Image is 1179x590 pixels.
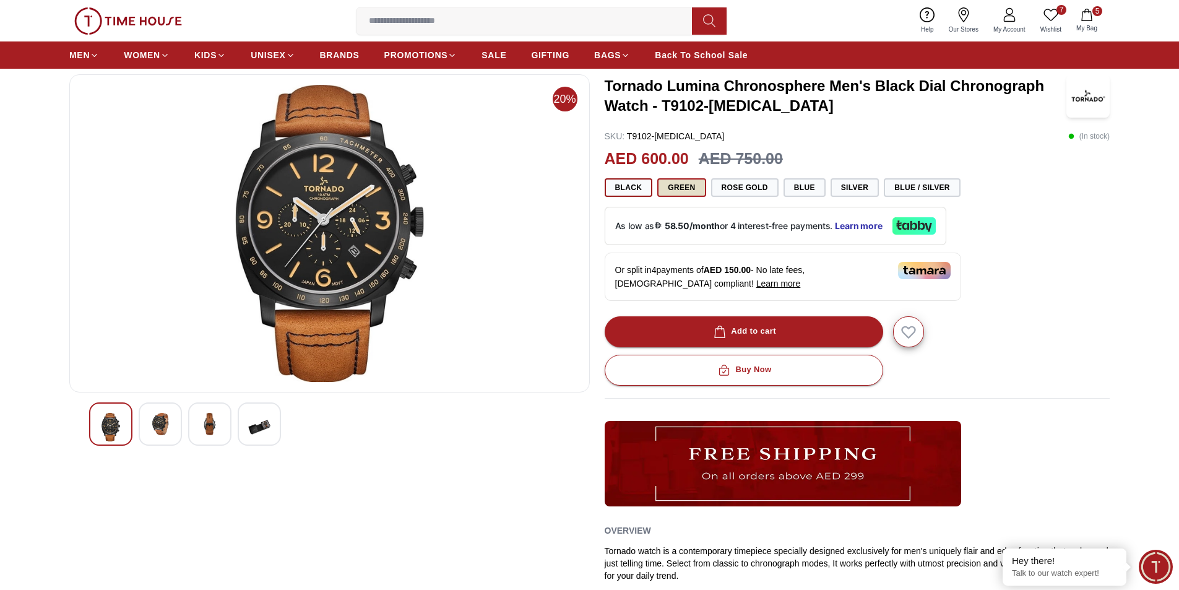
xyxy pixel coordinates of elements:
span: Help [916,25,939,34]
span: UNISEX [251,49,285,61]
span: KIDS [194,49,217,61]
button: Blue [784,178,826,197]
div: Hey there! [1012,555,1117,567]
a: Our Stores [941,5,986,37]
span: Wishlist [1035,25,1066,34]
span: Learn more [756,279,801,288]
span: My Bag [1071,24,1102,33]
button: Silver [831,178,879,197]
img: Tornado Lumina Chronosphere Men's Black Dial Chronograph Watch - T9102-BLEB [149,413,171,435]
h2: AED 600.00 [605,147,689,171]
h3: AED 750.00 [699,147,783,171]
h3: Tornado Lumina Chronosphere Men's Black Dial Chronograph Watch - T9102-[MEDICAL_DATA] [605,76,1067,116]
a: BAGS [594,44,630,66]
p: ( In stock ) [1068,130,1110,142]
button: Add to cart [605,316,883,347]
span: MEN [69,49,90,61]
div: Add to cart [711,324,776,339]
img: ... [605,421,961,506]
div: Chat Widget [1139,550,1173,584]
span: SALE [482,49,506,61]
img: Tornado Lumina Chronosphere Men's Black Dial Chronograph Watch - T9102-BLEB [1066,74,1110,118]
span: WOMEN [124,49,160,61]
button: 5My Bag [1069,6,1105,35]
span: 7 [1056,5,1066,15]
span: BRANDS [320,49,360,61]
span: SKU : [605,131,625,141]
a: PROMOTIONS [384,44,457,66]
img: Tamara [898,262,951,279]
img: Tornado Lumina Chronosphere Men's Black Dial Chronograph Watch - T9102-BLEB [80,85,579,382]
a: Help [913,5,941,37]
a: Back To School Sale [655,44,748,66]
a: SALE [482,44,506,66]
p: T9102-[MEDICAL_DATA] [605,130,725,142]
button: Rose Gold [711,178,779,197]
div: Or split in 4 payments of - No late fees, [DEMOGRAPHIC_DATA] compliant! [605,253,961,301]
img: Tornado Lumina Chronosphere Men's Black Dial Chronograph Watch - T9102-BLEB [199,413,221,435]
span: PROMOTIONS [384,49,448,61]
h2: Overview [605,521,651,540]
span: GIFTING [531,49,569,61]
span: 20% [553,87,577,111]
span: 5 [1092,6,1102,16]
div: Buy Now [715,363,771,377]
button: Blue / Silver [884,178,961,197]
span: My Account [988,25,1030,34]
button: Black [605,178,653,197]
a: BRANDS [320,44,360,66]
span: BAGS [594,49,621,61]
a: KIDS [194,44,226,66]
span: Our Stores [944,25,983,34]
a: 7Wishlist [1033,5,1069,37]
a: MEN [69,44,99,66]
a: UNISEX [251,44,295,66]
p: Talk to our watch expert! [1012,568,1117,579]
span: AED 150.00 [704,265,751,275]
img: Tornado Lumina Chronosphere Men's Black Dial Chronograph Watch - T9102-BLEB [100,413,122,441]
a: WOMEN [124,44,170,66]
span: Back To School Sale [655,49,748,61]
img: Tornado Lumina Chronosphere Men's Black Dial Chronograph Watch - T9102-BLEB [248,413,270,441]
button: Buy Now [605,355,883,386]
div: Tornado watch is a contemporary timepiece specially designed exclusively for men's uniquely flair... [605,545,1110,582]
a: GIFTING [531,44,569,66]
img: ... [74,7,182,35]
button: Green [657,178,706,197]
